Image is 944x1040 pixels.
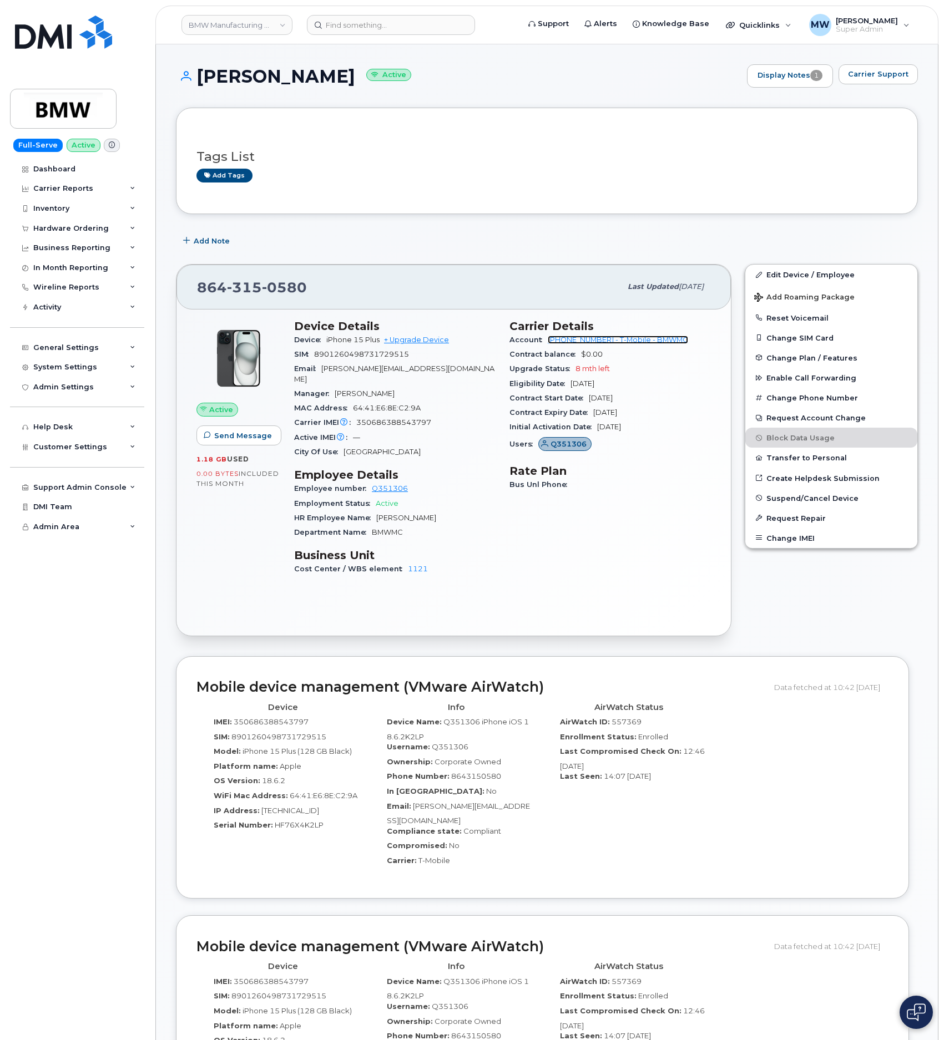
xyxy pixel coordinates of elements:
[745,448,917,468] button: Transfer to Personal
[356,418,431,427] span: 350686388543797
[387,977,529,1001] span: Q351306 iPhone iOS 18.6.2K2LP
[205,962,361,971] h4: Device
[766,374,856,382] span: Enable Call Forwarding
[294,364,321,373] span: Email
[509,423,597,431] span: Initial Activation Date
[275,820,324,829] span: HF76X4K2LP
[745,348,917,368] button: Change Plan / Features
[234,717,309,726] span: 350686388543797
[387,1001,430,1012] label: Username:
[509,408,593,417] span: Contract Expiry Date
[231,991,326,1000] span: 8901260498731729515
[335,389,395,398] span: [PERSON_NAME]
[294,549,496,562] h3: Business Unit
[294,468,496,481] h3: Employee Details
[560,1006,705,1030] span: 12:46 [DATE]
[214,1006,241,1016] label: Model:
[560,732,637,742] label: Enrollment Status:
[378,703,534,712] h4: Info
[376,514,436,522] span: [PERSON_NAME]
[387,757,433,767] label: Ownership:
[509,364,576,373] span: Upgrade Status
[581,350,603,358] span: $0.00
[294,448,344,456] span: City Of Use
[604,1031,651,1040] span: 14:07 [DATE]
[209,404,233,415] span: Active
[589,394,613,402] span: [DATE]
[907,1003,926,1021] img: Open chat
[294,389,335,398] span: Manager
[766,353,857,362] span: Change Plan / Features
[196,469,279,488] span: included this month
[234,977,309,986] span: 350686388543797
[294,433,353,442] span: Active IMEI
[754,293,855,303] span: Add Roaming Package
[294,514,376,522] span: HR Employee Name
[197,279,307,296] span: 864
[560,746,682,757] label: Last Compromised Check On:
[810,70,822,81] span: 1
[214,805,260,816] label: IP Address:
[408,565,428,573] a: 1121
[227,455,249,463] span: used
[848,69,908,79] span: Carrier Support
[628,282,679,291] span: Last updated
[418,856,450,865] span: T-Mobile
[551,962,708,971] h4: AirWatch Status
[196,169,253,182] a: Add tags
[176,231,239,251] button: Add Note
[280,1021,301,1030] span: Apple
[571,379,594,388] span: [DATE]
[774,936,889,957] div: Data fetched at 10:42 [DATE]
[231,732,326,741] span: 8901260498731729515
[353,433,360,442] span: —
[576,364,610,373] span: 8 mth left
[294,499,376,508] span: Employment Status
[747,64,833,88] a: Display Notes1
[463,826,501,835] span: Compliant
[214,775,260,786] label: OS Version:
[509,440,538,448] span: Users
[597,423,621,431] span: [DATE]
[839,64,918,84] button: Carrier Support
[243,1006,352,1015] span: iPhone 15 Plus (128 GB Black)
[509,394,589,402] span: Contract Start Date
[294,528,372,536] span: Department Name
[372,528,403,536] span: BMWMC
[344,448,421,456] span: [GEOGRAPHIC_DATA]
[679,282,704,291] span: [DATE]
[387,801,530,825] span: [PERSON_NAME][EMAIL_ADDRESS][DOMAIN_NAME]
[745,388,917,408] button: Change Phone Number
[745,488,917,508] button: Suspend/Cancel Device
[432,1002,468,1011] span: Q351306
[261,806,319,815] span: [TECHNICAL_ID]
[451,772,501,780] span: 8643150580
[387,742,430,752] label: Username:
[294,565,408,573] span: Cost Center / WBS element
[214,991,230,1001] label: SIM:
[509,379,571,388] span: Eligibility Date
[387,801,411,811] label: Email:
[205,325,272,392] img: iPhone_15_Black.png
[560,1006,682,1016] label: Last Compromised Check On:
[638,991,668,1000] span: Enrolled
[387,826,462,836] label: Compliance state:
[486,787,497,795] span: No
[509,464,711,478] h3: Rate Plan
[314,350,409,358] span: 8901260498731729515
[290,791,357,800] span: 64:41:E6:8E:C2:9A
[432,742,468,751] span: Q351306
[449,841,460,850] span: No
[745,328,917,348] button: Change SIM Card
[262,776,285,785] span: 18.6.2
[745,368,917,388] button: Enable Call Forwarding
[214,976,232,987] label: IMEI:
[294,319,496,333] h3: Device Details
[214,732,230,742] label: SIM:
[560,771,602,782] label: Last Seen:
[176,67,741,86] h1: [PERSON_NAME]
[451,1031,501,1040] span: 8643150580
[387,771,450,782] label: Phone Number:
[604,772,651,780] span: 14:07 [DATE]
[612,717,642,726] span: 557369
